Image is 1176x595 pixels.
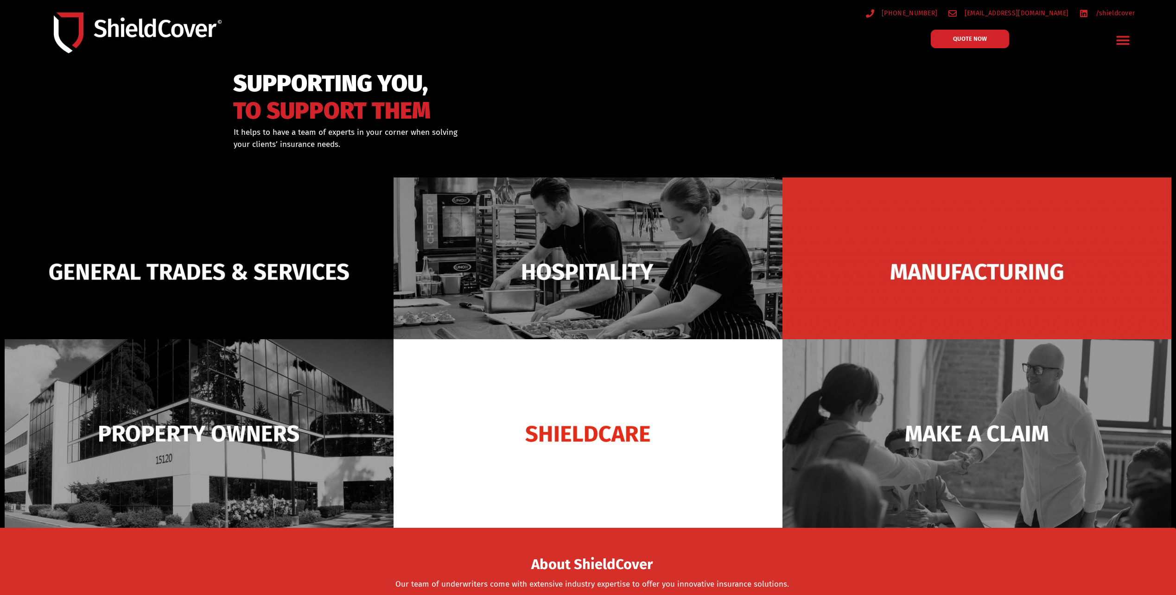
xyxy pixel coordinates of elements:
[54,13,222,53] img: Shield-Cover-Underwriting-Australia-logo-full
[531,559,653,570] span: About ShieldCover
[233,74,431,93] span: SUPPORTING YOU,
[879,7,937,19] span: [PHONE_NUMBER]
[234,127,636,150] div: It helps to have a team of experts in your corner when solving
[962,7,1068,19] span: [EMAIL_ADDRESS][DOMAIN_NAME]
[866,7,938,19] a: [PHONE_NUMBER]
[531,562,653,571] a: About ShieldCover
[1080,7,1135,19] a: /shieldcover
[953,36,987,42] span: QUOTE NOW
[1093,7,1135,19] span: /shieldcover
[931,30,1009,48] a: QUOTE NOW
[948,7,1068,19] a: [EMAIL_ADDRESS][DOMAIN_NAME]
[395,579,789,589] a: Our team of underwriters come with extensive industry expertise to offer you innovative insurance...
[234,139,636,151] p: your clients’ insurance needs.
[1112,29,1134,51] div: Menu Toggle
